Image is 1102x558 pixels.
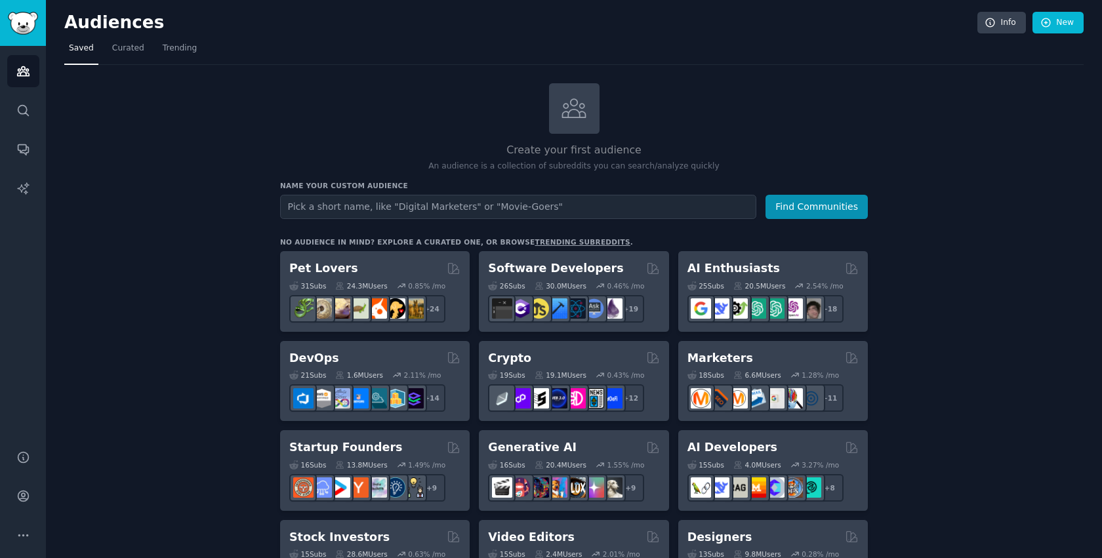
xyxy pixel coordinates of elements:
[385,298,405,319] img: PetAdvice
[280,195,756,219] input: Pick a short name, like "Digital Marketers" or "Movie-Goers"
[617,295,644,323] div: + 19
[289,260,358,277] h2: Pet Lovers
[764,388,785,409] img: googleads
[709,298,729,319] img: DeepSeek
[510,477,531,498] img: dalle2
[289,460,326,469] div: 16 Sub s
[602,298,622,319] img: elixir
[492,298,512,319] img: software
[488,281,525,290] div: 26 Sub s
[691,477,711,498] img: LangChain
[330,298,350,319] img: leopardgeckos
[584,477,604,498] img: starryai
[108,38,149,65] a: Curated
[510,388,531,409] img: 0xPolygon
[687,439,777,456] h2: AI Developers
[783,298,803,319] img: OpenAIDev
[385,477,405,498] img: Entrepreneurship
[617,474,644,502] div: + 9
[488,370,525,380] div: 19 Sub s
[488,460,525,469] div: 16 Sub s
[529,388,549,409] img: ethstaker
[764,477,785,498] img: OpenSourceAI
[158,38,201,65] a: Trending
[488,350,531,367] h2: Crypto
[691,298,711,319] img: GoogleGeminiAI
[488,529,575,546] h2: Video Editors
[602,388,622,409] img: defi_
[535,238,630,246] a: trending subreddits
[709,388,729,409] img: bigseo
[801,477,821,498] img: AIDevelopersSociety
[488,260,623,277] h2: Software Developers
[584,298,604,319] img: AskComputerScience
[492,388,512,409] img: ethfinance
[403,298,424,319] img: dogbreed
[64,38,98,65] a: Saved
[607,370,645,380] div: 0.43 % /mo
[733,370,781,380] div: 6.6M Users
[547,477,567,498] img: sdforall
[806,281,844,290] div: 2.54 % /mo
[617,384,644,412] div: + 12
[746,388,766,409] img: Emailmarketing
[535,370,586,380] div: 19.1M Users
[64,12,977,33] h2: Audiences
[607,460,645,469] div: 1.55 % /mo
[403,477,424,498] img: growmybusiness
[802,460,839,469] div: 3.27 % /mo
[280,142,868,159] h2: Create your first audience
[280,237,633,247] div: No audience in mind? Explore a curated one, or browse .
[565,477,586,498] img: FluxAI
[335,460,387,469] div: 13.8M Users
[1032,12,1084,34] a: New
[293,388,314,409] img: azuredevops
[687,260,780,277] h2: AI Enthusiasts
[367,298,387,319] img: cockatiel
[816,384,844,412] div: + 11
[547,298,567,319] img: iOSProgramming
[348,298,369,319] img: turtle
[385,388,405,409] img: aws_cdk
[565,388,586,409] img: defiblockchain
[764,298,785,319] img: chatgpt_prompts_
[727,388,748,409] img: AskMarketing
[733,281,785,290] div: 20.5M Users
[816,474,844,502] div: + 8
[404,370,441,380] div: 2.11 % /mo
[403,388,424,409] img: PlatformEngineers
[69,43,94,54] span: Saved
[408,281,445,290] div: 0.85 % /mo
[584,388,604,409] img: CryptoNews
[783,477,803,498] img: llmops
[335,370,383,380] div: 1.6M Users
[293,477,314,498] img: EntrepreneurRideAlong
[535,281,586,290] div: 30.0M Users
[746,477,766,498] img: MistralAI
[488,439,577,456] h2: Generative AI
[330,388,350,409] img: Docker_DevOps
[335,281,387,290] div: 24.3M Users
[348,388,369,409] img: DevOpsLinks
[163,43,197,54] span: Trending
[492,477,512,498] img: aivideo
[802,370,839,380] div: 1.28 % /mo
[510,298,531,319] img: csharp
[418,295,445,323] div: + 24
[418,474,445,502] div: + 9
[529,477,549,498] img: deepdream
[727,298,748,319] img: AItoolsCatalog
[293,298,314,319] img: herpetology
[529,298,549,319] img: learnjavascript
[8,12,38,35] img: GummySearch logo
[687,350,753,367] h2: Marketers
[330,477,350,498] img: startup
[547,388,567,409] img: web3
[312,388,332,409] img: AWS_Certified_Experts
[816,295,844,323] div: + 18
[709,477,729,498] img: DeepSeek
[289,281,326,290] div: 31 Sub s
[289,439,402,456] h2: Startup Founders
[691,388,711,409] img: content_marketing
[977,12,1026,34] a: Info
